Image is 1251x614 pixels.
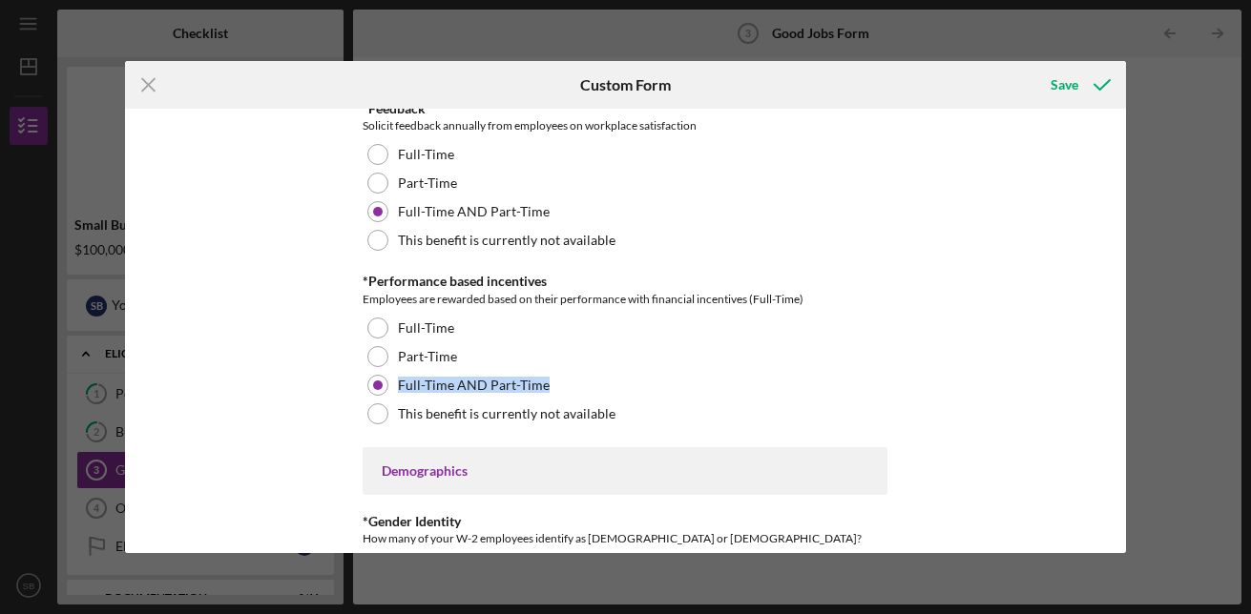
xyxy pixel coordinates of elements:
[398,204,550,219] label: Full-Time AND Part-Time
[398,378,550,393] label: Full-Time AND Part-Time
[382,463,868,479] div: Demographics
[398,406,615,421] label: This benefit is currently not available
[398,320,454,336] label: Full-Time
[363,290,887,309] div: Employees are rewarded based on their performance with financial incentives (Full-Time)
[363,116,887,135] div: Solicit feedback annually from employees on workplace satisfaction
[363,529,887,548] div: How many of your W-2 employees identify as [DEMOGRAPHIC_DATA] or [DEMOGRAPHIC_DATA]?
[398,175,457,191] label: Part-Time
[1032,66,1126,104] button: Save
[398,233,615,248] label: This benefit is currently not available
[1051,66,1078,104] div: Save
[363,101,887,116] div: *Feedback
[398,349,457,364] label: Part-Time
[398,147,454,162] label: Full-Time
[580,76,671,93] h6: Custom Form
[363,514,887,529] div: *Gender Identity
[363,274,887,289] div: *Performance based incentives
